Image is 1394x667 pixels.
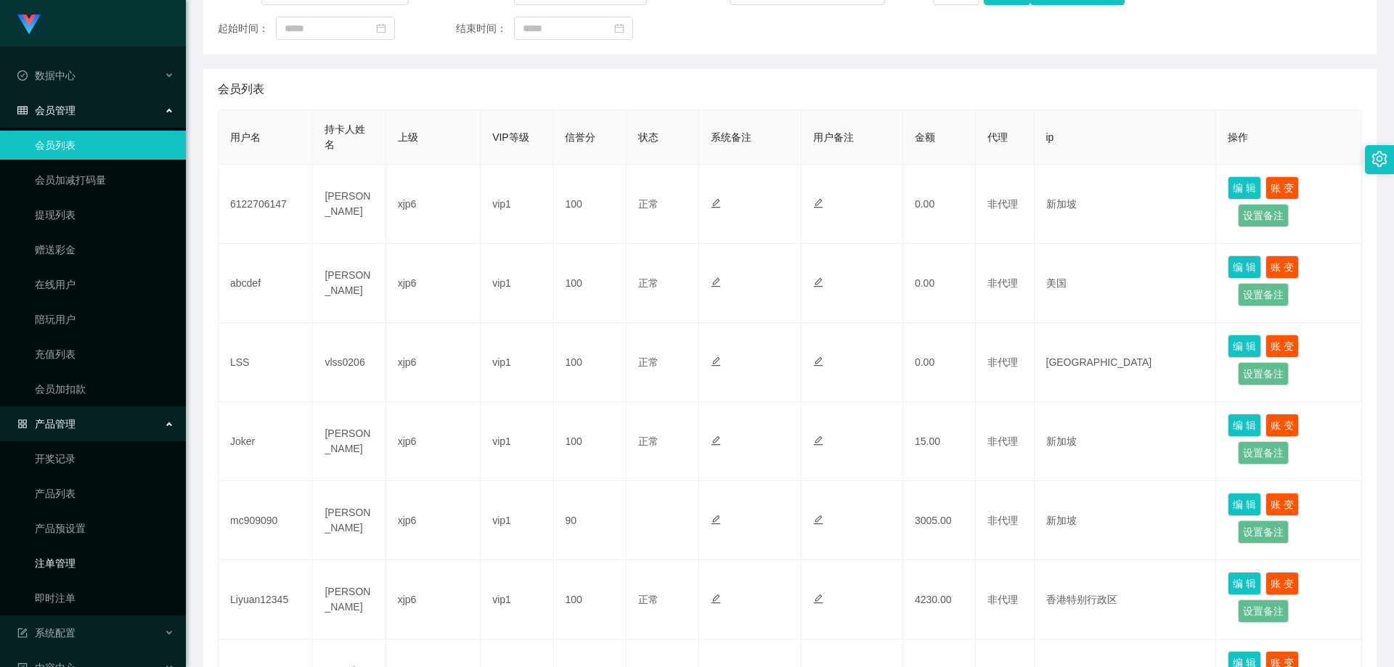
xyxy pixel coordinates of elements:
td: 0.00 [903,244,976,323]
i: 图标: appstore-o [17,419,28,429]
span: 正常 [638,356,659,368]
td: vip1 [481,560,553,639]
i: 图标: setting [1371,151,1387,167]
button: 账 变 [1265,255,1299,279]
a: 会员列表 [35,131,174,160]
td: LSS [219,323,313,402]
td: xjp6 [386,244,481,323]
a: 注单管理 [35,549,174,578]
button: 编 辑 [1228,572,1261,595]
span: 正常 [638,435,659,447]
td: 100 [553,560,626,639]
button: 账 变 [1265,335,1299,358]
i: 图标: form [17,628,28,638]
td: [PERSON_NAME] [313,560,386,639]
td: vip1 [481,244,553,323]
td: 100 [553,402,626,481]
span: 信誉分 [565,131,595,143]
span: 非代理 [987,356,1018,368]
td: vip1 [481,402,553,481]
td: 新加坡 [1035,165,1217,244]
span: 会员管理 [17,105,76,116]
td: xjp6 [386,323,481,402]
span: 非代理 [987,515,1018,526]
button: 编 辑 [1228,176,1261,200]
td: vip1 [481,323,553,402]
a: 在线用户 [35,270,174,299]
button: 编 辑 [1228,255,1261,279]
button: 设置备注 [1238,283,1289,306]
td: xjp6 [386,481,481,560]
td: xjp6 [386,402,481,481]
span: 系统配置 [17,627,76,639]
span: 状态 [638,131,659,143]
i: 图标: calendar [376,23,386,33]
i: 图标: check-circle-o [17,70,28,81]
i: 图标: edit [711,515,721,525]
a: 即时注单 [35,584,174,613]
td: 90 [553,481,626,560]
i: 图标: edit [711,594,721,604]
span: 金额 [915,131,935,143]
span: 系统备注 [711,131,751,143]
span: 数据中心 [17,70,76,81]
td: 香港特别行政区 [1035,560,1217,639]
td: Joker [219,402,313,481]
i: 图标: calendar [614,23,624,33]
td: [PERSON_NAME] [313,481,386,560]
button: 设置备注 [1238,204,1289,227]
span: 操作 [1228,131,1248,143]
i: 图标: edit [813,515,823,525]
span: ip [1046,131,1054,143]
td: 0.00 [903,323,976,402]
i: 图标: edit [711,277,721,287]
span: 结束时间： [456,21,514,36]
span: 正常 [638,594,659,605]
button: 设置备注 [1238,362,1289,385]
span: VIP等级 [492,131,529,143]
button: 编 辑 [1228,493,1261,516]
i: 图标: edit [711,198,721,208]
span: 上级 [398,131,418,143]
td: 100 [553,244,626,323]
button: 设置备注 [1238,600,1289,623]
td: vlss0206 [313,323,386,402]
td: 100 [553,323,626,402]
button: 编 辑 [1228,335,1261,358]
button: 账 变 [1265,176,1299,200]
a: 开奖记录 [35,444,174,473]
td: 美国 [1035,244,1217,323]
span: 正常 [638,277,659,289]
td: 15.00 [903,402,976,481]
td: vip1 [481,481,553,560]
button: 设置备注 [1238,520,1289,544]
i: 图标: edit [813,198,823,208]
span: 非代理 [987,277,1018,289]
i: 图标: table [17,105,28,115]
td: Liyuan12345 [219,560,313,639]
span: 非代理 [987,594,1018,605]
td: [PERSON_NAME] [313,165,386,244]
a: 会员加减打码量 [35,165,174,195]
button: 账 变 [1265,414,1299,437]
a: 赠送彩金 [35,235,174,264]
i: 图标: edit [813,594,823,604]
a: 充值列表 [35,340,174,369]
span: 代理 [987,131,1008,143]
button: 账 变 [1265,572,1299,595]
span: 非代理 [987,435,1018,447]
i: 图标: edit [813,277,823,287]
td: xjp6 [386,560,481,639]
a: 会员加扣款 [35,375,174,404]
td: 6122706147 [219,165,313,244]
button: 编 辑 [1228,414,1261,437]
td: [PERSON_NAME] [313,402,386,481]
span: 产品管理 [17,418,76,430]
td: 100 [553,165,626,244]
span: 用户备注 [813,131,854,143]
img: logo.9652507e.png [17,15,41,35]
i: 图标: edit [711,356,721,367]
span: 非代理 [987,198,1018,210]
td: [GEOGRAPHIC_DATA] [1035,323,1217,402]
td: 0.00 [903,165,976,244]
